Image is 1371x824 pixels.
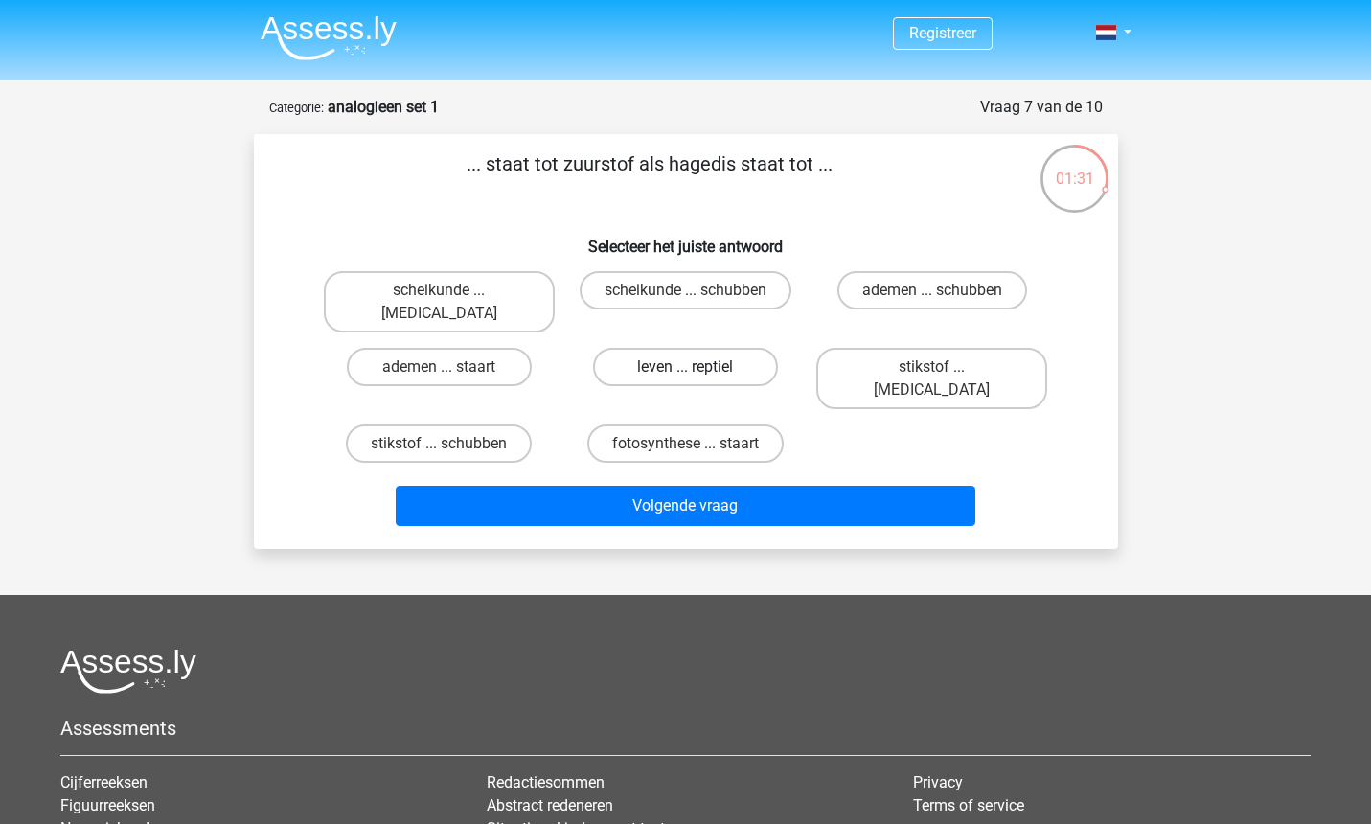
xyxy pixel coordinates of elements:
label: ademen ... schubben [837,271,1027,309]
a: Terms of service [913,796,1024,814]
label: stikstof ... schubben [346,424,532,463]
a: Figuurreeksen [60,796,155,814]
a: Cijferreeksen [60,773,148,791]
div: Vraag 7 van de 10 [980,96,1103,119]
label: fotosynthese ... staart [587,424,784,463]
label: leven ... reptiel [593,348,778,386]
p: ... staat tot zuurstof als hagedis staat tot ... [285,149,1016,207]
a: Redactiesommen [487,773,605,791]
a: Registreer [909,24,976,42]
h6: Selecteer het juiste antwoord [285,222,1087,256]
a: Privacy [913,773,963,791]
strong: analogieen set 1 [328,98,439,116]
a: Abstract redeneren [487,796,613,814]
label: scheikunde ... [MEDICAL_DATA] [324,271,555,332]
small: Categorie: [269,101,324,115]
label: scheikunde ... schubben [580,271,791,309]
label: ademen ... staart [347,348,532,386]
img: Assessly logo [60,649,196,694]
img: Assessly [261,15,397,60]
label: stikstof ... [MEDICAL_DATA] [816,348,1047,409]
div: 01:31 [1039,143,1110,191]
button: Volgende vraag [396,486,975,526]
h5: Assessments [60,717,1311,740]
